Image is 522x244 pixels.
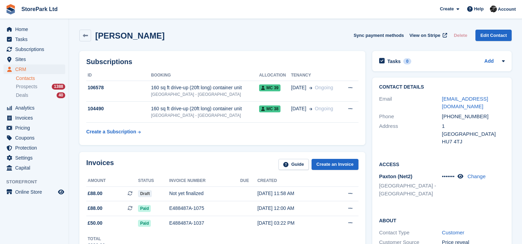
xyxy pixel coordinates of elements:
[379,95,442,111] div: Email
[151,70,259,81] th: Booking
[88,220,102,227] span: £50.00
[442,113,505,121] div: [PHONE_NUMBER]
[151,105,259,112] div: 160 sq ft drive-up (20ft long) container unit
[169,205,240,212] div: E488487A-1075
[379,182,442,197] li: [GEOGRAPHIC_DATA] - [GEOGRAPHIC_DATA]
[151,84,259,91] div: 160 sq ft drive-up (20ft long) container unit
[3,64,65,74] a: menu
[3,123,65,133] a: menu
[15,153,57,163] span: Settings
[451,30,470,41] button: Delete
[291,70,341,81] th: Tenancy
[3,113,65,123] a: menu
[442,130,505,138] div: [GEOGRAPHIC_DATA]
[3,143,65,153] a: menu
[379,229,442,237] div: Contact Type
[379,173,413,179] span: Paxton (Net2)
[315,85,333,90] span: Ongoing
[16,92,65,99] a: Deals 40
[3,153,65,163] a: menu
[387,58,401,64] h2: Tasks
[57,188,65,196] a: Preview store
[52,84,65,90] div: 1388
[86,105,151,112] div: 104490
[259,105,280,112] span: MC 38
[86,70,151,81] th: ID
[95,31,165,40] h2: [PERSON_NAME]
[15,34,57,44] span: Tasks
[490,6,497,12] img: Ryan Mulcahy
[86,58,358,66] h2: Subscriptions
[257,220,330,227] div: [DATE] 03:22 PM
[86,128,136,135] div: Create a Subscription
[169,190,240,197] div: Not yet finalized
[354,30,404,41] button: Sync payment methods
[3,54,65,64] a: menu
[442,122,505,130] div: 1
[3,44,65,54] a: menu
[15,24,57,34] span: Home
[379,161,505,167] h2: Access
[475,30,512,41] a: Edit Contact
[3,34,65,44] a: menu
[379,217,505,224] h2: About
[259,84,280,91] span: MC 39
[410,32,440,39] span: View on Stripe
[15,123,57,133] span: Pricing
[257,190,330,197] div: [DATE] 11:58 AM
[315,106,333,111] span: Ongoing
[3,133,65,143] a: menu
[467,173,486,179] a: Change
[15,133,57,143] span: Coupons
[474,6,484,12] span: Help
[15,187,57,197] span: Online Store
[15,44,57,54] span: Subscriptions
[379,84,505,90] h2: Contact Details
[379,113,442,121] div: Phone
[3,103,65,113] a: menu
[15,113,57,123] span: Invoices
[440,6,454,12] span: Create
[379,122,442,146] div: Address
[3,187,65,197] a: menu
[88,205,102,212] span: £88.00
[15,54,57,64] span: Sites
[442,138,505,146] div: HU7 4TJ
[88,190,102,197] span: £88.00
[407,30,449,41] a: View on Stripe
[138,205,151,212] span: Paid
[86,125,141,138] a: Create a Subscription
[3,163,65,173] a: menu
[88,236,105,242] div: Total
[169,220,240,227] div: E488487A-1037
[169,175,240,186] th: Invoice number
[151,112,259,119] div: [GEOGRAPHIC_DATA] - [GEOGRAPHIC_DATA]
[403,58,411,64] div: 0
[138,190,152,197] span: Draft
[442,96,488,110] a: [EMAIL_ADDRESS][DOMAIN_NAME]
[259,70,291,81] th: Allocation
[442,173,455,179] span: •••••••
[6,4,16,14] img: stora-icon-8386f47178a22dfd0bd8f6a31ec36ba5ce8667c1dd55bd0f319d3a0aa187defe.svg
[484,58,494,65] a: Add
[16,83,37,90] span: Prospects
[291,84,306,91] span: [DATE]
[151,91,259,98] div: [GEOGRAPHIC_DATA] - [GEOGRAPHIC_DATA]
[257,175,330,186] th: Created
[19,3,60,15] a: StorePark Ltd
[15,64,57,74] span: CRM
[240,175,257,186] th: Due
[86,175,138,186] th: Amount
[16,75,65,82] a: Contacts
[498,6,516,13] span: Account
[138,175,169,186] th: Status
[86,84,151,91] div: 106578
[15,143,57,153] span: Protection
[312,159,358,170] a: Create an Invoice
[138,220,151,227] span: Paid
[291,105,306,112] span: [DATE]
[3,24,65,34] a: menu
[278,159,309,170] a: Guide
[15,163,57,173] span: Capital
[16,83,65,90] a: Prospects 1388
